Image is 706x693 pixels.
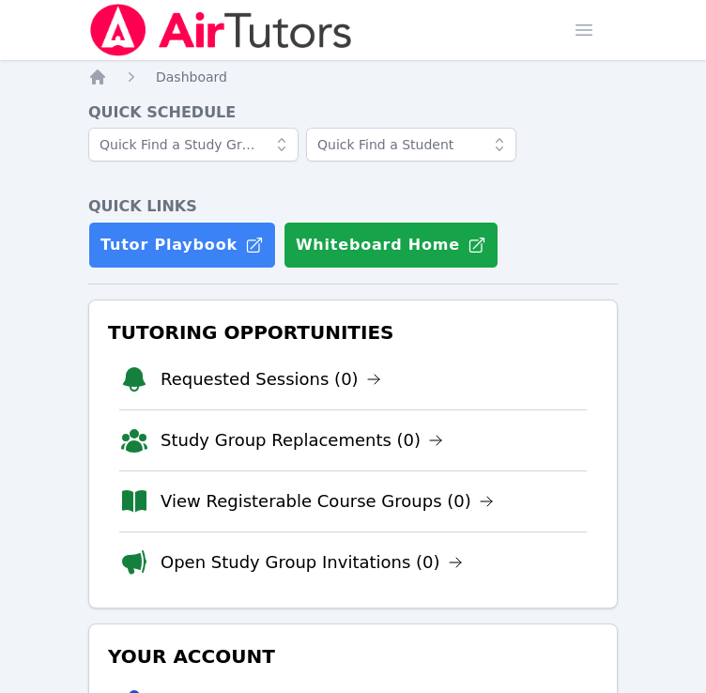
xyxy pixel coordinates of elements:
[88,68,618,86] nav: Breadcrumb
[156,68,227,86] a: Dashboard
[306,128,516,162] input: Quick Find a Student
[161,549,463,576] a: Open Study Group Invitations (0)
[104,639,602,673] h3: Your Account
[284,222,499,269] button: Whiteboard Home
[88,101,618,124] h4: Quick Schedule
[88,222,276,269] a: Tutor Playbook
[161,488,494,515] a: View Registerable Course Groups (0)
[88,128,299,162] input: Quick Find a Study Group
[104,316,602,349] h3: Tutoring Opportunities
[161,366,381,393] a: Requested Sessions (0)
[161,427,443,454] a: Study Group Replacements (0)
[156,69,227,85] span: Dashboard
[88,4,354,56] img: Air Tutors
[88,195,618,218] h4: Quick Links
